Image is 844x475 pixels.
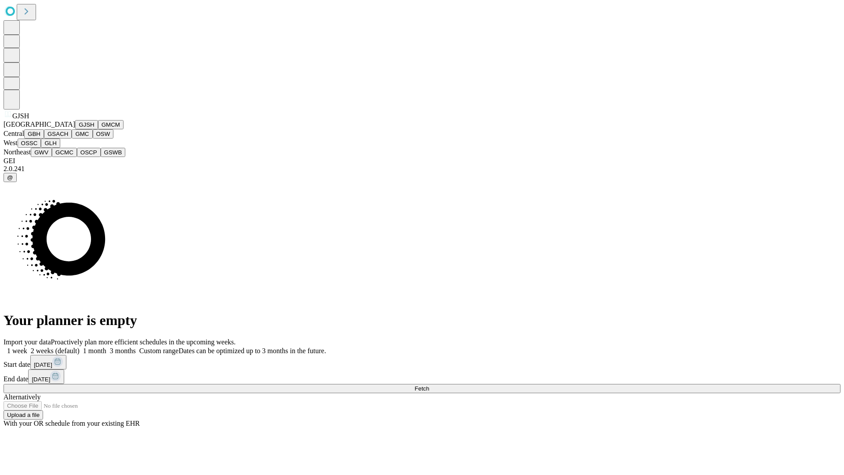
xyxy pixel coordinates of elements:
[72,129,92,139] button: GMC
[4,338,51,346] span: Import your data
[28,369,64,384] button: [DATE]
[4,393,40,401] span: Alternatively
[83,347,106,354] span: 1 month
[41,139,60,148] button: GLH
[110,347,136,354] span: 3 months
[101,148,126,157] button: GSWB
[415,385,429,392] span: Fetch
[4,173,17,182] button: @
[4,130,24,137] span: Central
[4,384,840,393] button: Fetch
[51,338,236,346] span: Proactively plan more efficient schedules in the upcoming weeks.
[77,148,101,157] button: OSCP
[12,112,29,120] span: GJSH
[7,347,27,354] span: 1 week
[32,376,50,383] span: [DATE]
[75,120,98,129] button: GJSH
[4,157,840,165] div: GEI
[4,369,840,384] div: End date
[34,362,52,368] span: [DATE]
[31,347,80,354] span: 2 weeks (default)
[4,165,840,173] div: 2.0.241
[31,148,52,157] button: GWV
[4,121,75,128] span: [GEOGRAPHIC_DATA]
[52,148,77,157] button: GCMC
[139,347,178,354] span: Custom range
[93,129,114,139] button: OSW
[44,129,72,139] button: GSACH
[4,420,140,427] span: With your OR schedule from your existing EHR
[178,347,326,354] span: Dates can be optimized up to 3 months in the future.
[4,312,840,329] h1: Your planner is empty
[30,355,66,369] button: [DATE]
[7,174,13,181] span: @
[4,355,840,369] div: Start date
[18,139,41,148] button: OSSC
[4,148,31,156] span: Northeast
[24,129,44,139] button: GBH
[98,120,124,129] button: GMCM
[4,139,18,146] span: West
[4,410,43,420] button: Upload a file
